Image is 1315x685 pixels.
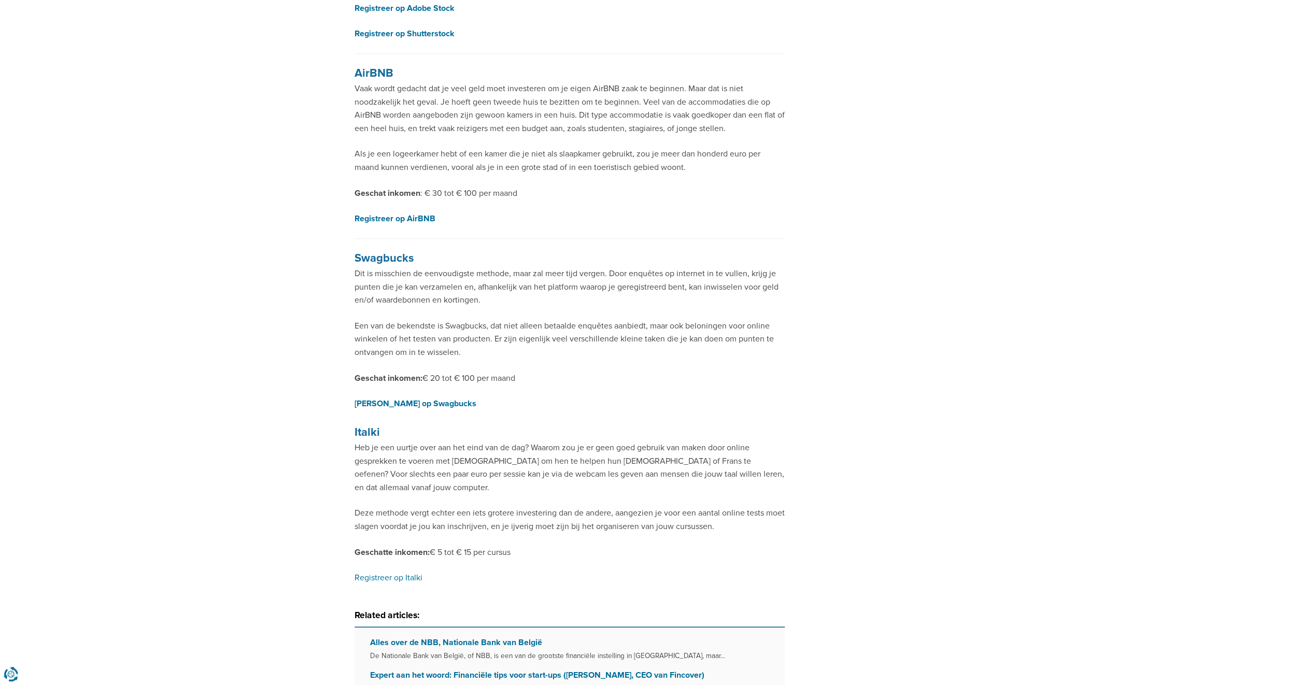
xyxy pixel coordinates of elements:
a: Registreer op Adobe Stock [355,3,455,13]
p: Deze methode vergt echter een iets grotere investering dan de andere, aangezien je voor een aanta... [355,507,785,533]
small: De Nationale Bank van België, of NBB, is een van de grootste financiële instelling in [GEOGRAPHIC... [370,651,725,660]
a: Swagbucks [355,251,414,265]
strong: Geschat inkomen [355,188,420,198]
strong: Geschatte inkomen: [355,547,430,558]
a: Expert aan het woord: Financiële tips voor start-ups ([PERSON_NAME], CEO van Fincover) [370,670,704,680]
p: Dit is misschien de eenvoudigste methode, maar zal meer tijd vergen. Door enquêtes op internet in... [355,267,785,307]
strong: Geschat inkomen: [355,373,422,383]
h3: Related articles: [355,607,785,627]
a: Registreer op Shutterstock [355,28,455,39]
p: Vaak wordt gedacht dat je veel geld moet investeren om je eigen AirBNB zaak te beginnen. Maar dat... [355,82,785,135]
a: [PERSON_NAME] op Swagbucks [355,398,476,409]
a: Registreer op AirBNB [355,213,435,224]
p: Een van de bekendste is Swagbucks, dat niet alleen betaalde enquêtes aanbiedt, maar ook beloninge... [355,320,785,360]
p: Heb je een uurtje over aan het eind van de dag? Waarom zou je er geen goed gebruik van maken door... [355,441,785,494]
a: Italki [355,425,380,439]
p: Als je een logeerkamer hebt of een kamer die je niet als slaapkamer gebruikt, zou je meer dan hon... [355,148,785,174]
a: AirBNB [355,66,393,80]
p: : € 30 tot € 100 per maand [355,187,785,201]
a: Alles over de NBB, Nationale Bank van België [370,637,542,648]
a: Registreer op Italki [355,573,422,583]
p: € 5 tot € 15 per cursus [355,546,785,560]
p: € 20 tot € 100 per maand [355,372,785,386]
